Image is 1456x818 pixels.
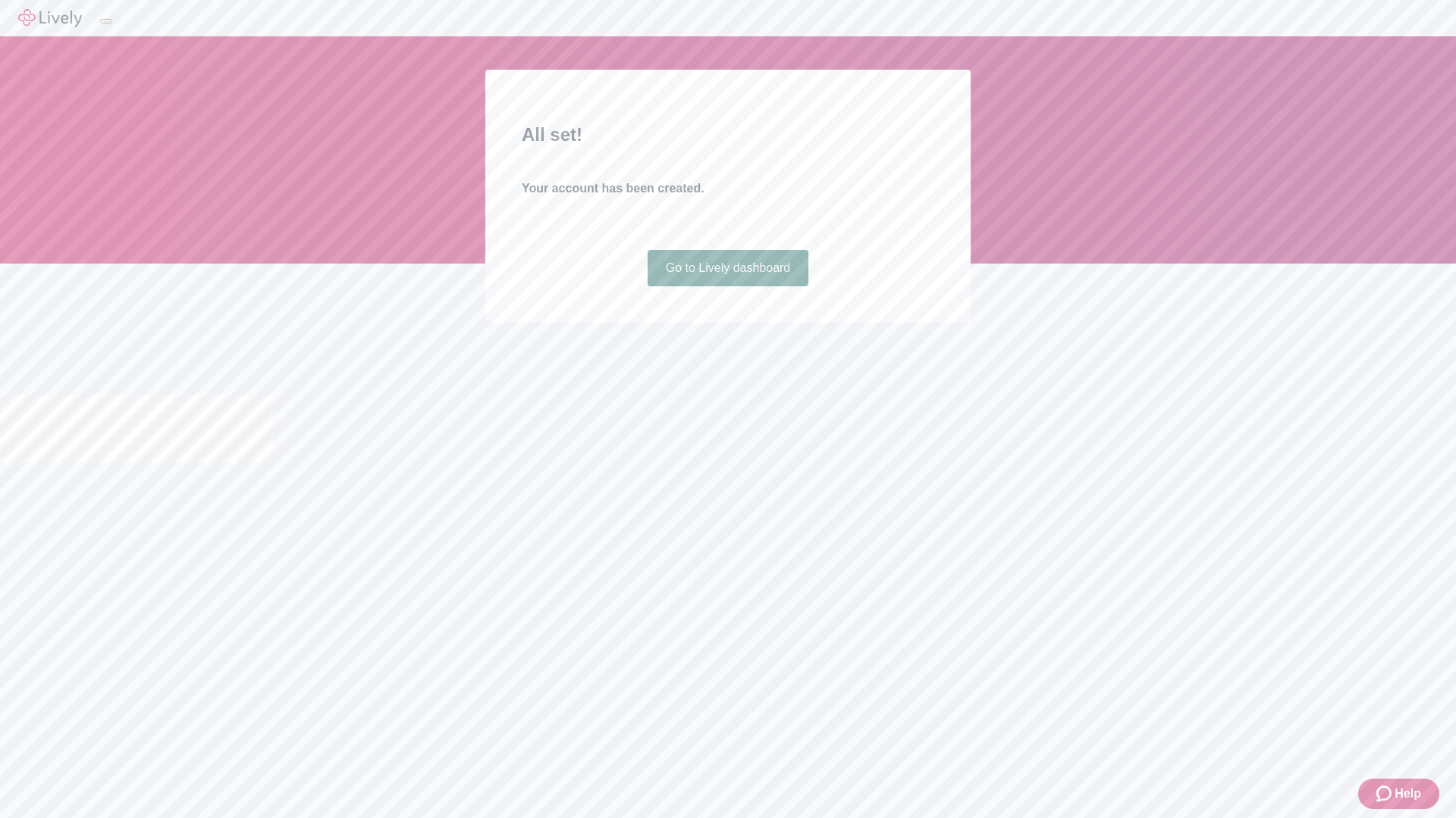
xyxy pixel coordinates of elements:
[18,9,82,27] img: Lively
[522,121,934,148] h2: All set!
[1395,785,1421,803] span: Help
[648,250,809,286] a: Go to Lively dashboard
[1358,779,1439,809] button: Zendesk support iconHelp
[522,180,934,198] h4: Your account has been created.
[1376,785,1395,803] svg: Zendesk support icon
[100,19,112,23] button: Log out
